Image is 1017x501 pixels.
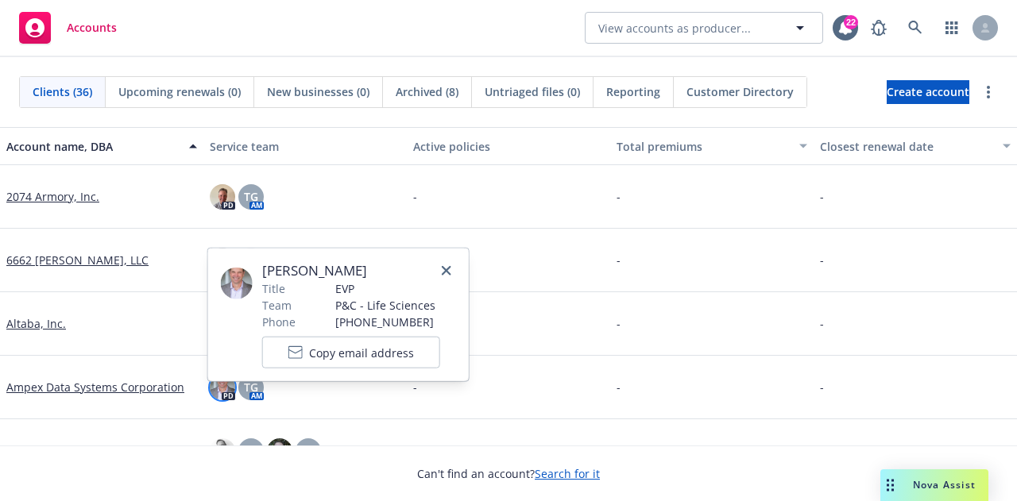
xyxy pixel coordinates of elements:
[6,442,87,459] a: Aquantia Corp.
[686,83,794,100] span: Customer Directory
[6,379,184,395] a: Ampex Data Systems Corporation
[585,12,823,44] button: View accounts as producer...
[6,188,99,205] a: 2074 Armory, Inc.
[820,442,824,459] span: -
[437,261,456,280] a: close
[244,188,258,205] span: TG
[979,83,998,102] a: more
[936,12,968,44] a: Switch app
[535,466,600,481] a: Search for it
[617,315,621,332] span: -
[899,12,931,44] a: Search
[844,15,858,29] div: 22
[210,184,235,210] img: photo
[13,6,123,50] a: Accounts
[863,12,895,44] a: Report a Bug
[485,83,580,100] span: Untriaged files (0)
[210,375,235,400] img: photo
[262,337,440,368] button: Copy email address
[913,478,976,491] span: Nova Assist
[407,127,610,165] button: Active policies
[210,138,400,155] div: Service team
[606,83,660,100] span: Reporting
[820,138,993,155] div: Closest renewal date
[880,469,900,501] div: Drag to move
[203,127,407,165] button: Service team
[396,83,458,100] span: Archived (8)
[617,252,621,268] span: -
[33,83,92,100] span: Clients (36)
[887,80,969,104] a: Create account
[820,188,824,205] span: -
[267,438,292,464] img: photo
[820,379,824,395] span: -
[6,252,149,268] a: 6662 [PERSON_NAME], LLC
[413,379,417,395] span: -
[617,379,621,395] span: -
[244,379,258,395] span: TG
[262,314,296,330] span: Phone
[610,127,814,165] button: Total premiums
[6,315,66,332] a: Altaba, Inc.
[244,442,258,459] span: TG
[413,442,417,459] span: -
[335,314,440,330] span: [PHONE_NUMBER]
[417,465,600,482] span: Can't find an account?
[262,280,285,297] span: Title
[598,20,751,37] span: View accounts as producer...
[814,127,1017,165] button: Closest renewal date
[413,188,417,205] span: -
[309,344,414,360] span: Copy email address
[262,261,440,280] span: [PERSON_NAME]
[887,77,969,107] span: Create account
[118,83,241,100] span: Upcoming renewals (0)
[617,188,621,205] span: -
[262,297,292,314] span: Team
[267,83,369,100] span: New businesses (0)
[210,438,235,464] img: photo
[335,280,440,297] span: EVP
[617,442,621,459] span: -
[6,138,180,155] div: Account name, DBA
[335,297,440,314] span: P&C - Life Sciences
[300,442,316,459] span: NP
[820,315,824,332] span: -
[221,268,253,299] img: employee photo
[413,138,604,155] div: Active policies
[617,138,790,155] div: Total premiums
[880,469,988,501] button: Nova Assist
[67,21,117,34] span: Accounts
[820,252,824,268] span: -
